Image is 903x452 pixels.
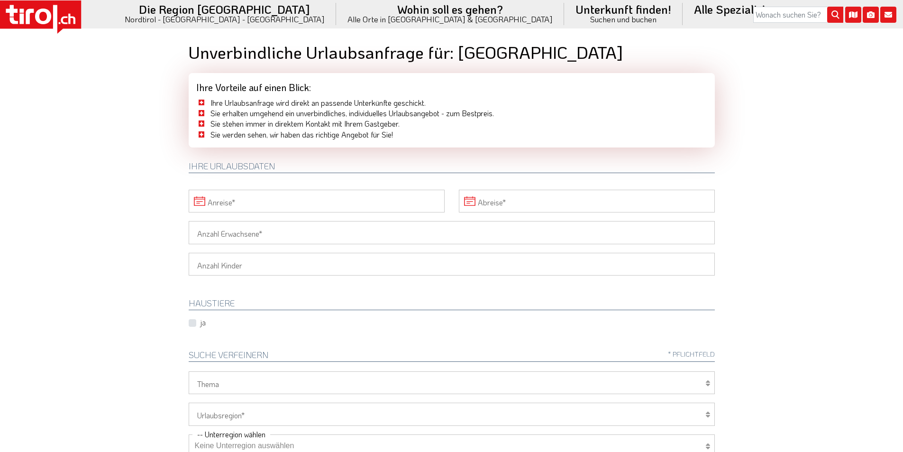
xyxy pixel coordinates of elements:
[753,7,843,23] input: Wonach suchen Sie?
[668,351,715,358] span: * Pflichtfeld
[200,317,206,328] label: ja
[189,351,715,362] h2: Suche verfeinern
[189,73,715,98] div: Ihre Vorteile auf einen Blick:
[575,15,671,23] small: Suchen und buchen
[863,7,879,23] i: Fotogalerie
[189,299,715,310] h2: HAUSTIERE
[845,7,861,23] i: Karte öffnen
[880,7,896,23] i: Kontakt
[196,108,707,119] li: Sie erhalten umgehend ein unverbindliches, individuelles Urlaubsangebot - zum Bestpreis.
[347,15,553,23] small: Alle Orte in [GEOGRAPHIC_DATA] & [GEOGRAPHIC_DATA]
[196,129,707,140] li: Sie werden sehen, wir haben das richtige Angebot für Sie!
[189,162,715,173] h2: Ihre Urlaubsdaten
[189,43,715,62] h1: Unverbindliche Urlaubsanfrage für: [GEOGRAPHIC_DATA]
[196,119,707,129] li: Sie stehen immer in direktem Kontakt mit Ihrem Gastgeber.
[125,15,325,23] small: Nordtirol - [GEOGRAPHIC_DATA] - [GEOGRAPHIC_DATA]
[196,98,707,108] li: Ihre Urlaubsanfrage wird direkt an passende Unterkünfte geschickt.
